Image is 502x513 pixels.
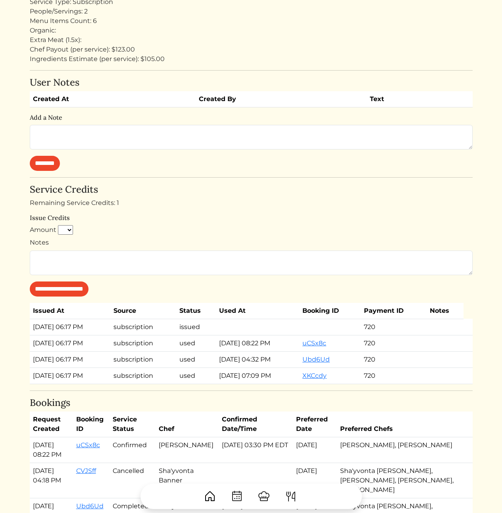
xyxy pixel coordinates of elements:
[176,319,216,335] td: issued
[73,412,110,437] th: Booking ID
[293,412,337,437] th: Preferred Date
[196,91,367,107] th: Created By
[30,16,473,26] div: Menu Items Count: 6
[30,351,110,368] td: [DATE] 06:17 PM
[219,412,293,437] th: Confirmed Date/Time
[156,412,218,437] th: Chef
[30,198,473,208] div: Remaining Service Credits: 1
[337,437,466,463] td: [PERSON_NAME], [PERSON_NAME]
[30,303,110,319] th: Issued At
[216,335,299,351] td: [DATE] 08:22 PM
[427,303,464,319] th: Notes
[110,335,176,351] td: subscription
[231,490,243,503] img: CalendarDots-5bcf9d9080389f2a281d69619e1c85352834be518fbc73d9501aef674afc0d57.svg
[216,351,299,368] td: [DATE] 04:32 PM
[216,368,299,384] td: [DATE] 07:09 PM
[30,45,473,54] div: Chef Payout (per service): $123.00
[30,225,56,235] label: Amount
[30,214,473,222] h6: Issue Credits
[30,368,110,384] td: [DATE] 06:17 PM
[337,412,466,437] th: Preferred Chefs
[176,351,216,368] td: used
[30,463,73,498] td: [DATE] 04:18 PM
[302,339,326,347] a: uCSx8c
[337,463,466,498] td: Sha'yvonta [PERSON_NAME], [PERSON_NAME], [PERSON_NAME], [PERSON_NAME]
[176,368,216,384] td: used
[30,77,473,88] h4: User Notes
[361,368,427,384] td: 720
[30,35,473,45] div: Extra Meat (1.5x):
[30,26,473,35] div: Organic:
[30,54,473,64] div: Ingredients Estimate (per service): $105.00
[219,437,293,463] td: [DATE] 03:30 PM EDT
[110,319,176,335] td: subscription
[293,437,337,463] td: [DATE]
[110,463,156,498] td: Cancelled
[76,467,96,475] a: CVJSff
[302,372,327,379] a: XKCcdy
[285,490,297,503] img: ForkKnife-55491504ffdb50bab0c1e09e7649658475375261d09fd45db06cec23bce548bf.svg
[110,437,156,463] td: Confirmed
[30,238,49,247] label: Notes
[30,412,73,437] th: Request Created
[176,303,216,319] th: Status
[30,91,196,107] th: Created At
[361,335,427,351] td: 720
[30,114,473,121] h6: Add a Note
[76,441,100,449] a: uCSx8c
[30,7,473,16] div: People/Servings: 2
[361,351,427,368] td: 720
[30,319,110,335] td: [DATE] 06:17 PM
[30,437,73,463] td: [DATE] 08:22 PM
[156,463,218,498] td: Sha'yvonta Banner
[204,490,216,503] img: House-9bf13187bcbb5817f509fe5e7408150f90897510c4275e13d0d5fca38e0b5951.svg
[302,356,330,363] a: Ubd6Ud
[293,463,337,498] td: [DATE]
[30,335,110,351] td: [DATE] 06:17 PM
[156,437,218,463] td: [PERSON_NAME]
[216,303,299,319] th: Used At
[110,303,176,319] th: Source
[176,335,216,351] td: used
[367,91,448,107] th: Text
[30,184,473,195] h4: Service Credits
[30,397,473,409] h4: Bookings
[110,351,176,368] td: subscription
[361,303,427,319] th: Payment ID
[299,303,361,319] th: Booking ID
[110,412,156,437] th: Service Status
[361,319,427,335] td: 720
[258,490,270,503] img: ChefHat-a374fb509e4f37eb0702ca99f5f64f3b6956810f32a249b33092029f8484b388.svg
[110,368,176,384] td: subscription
